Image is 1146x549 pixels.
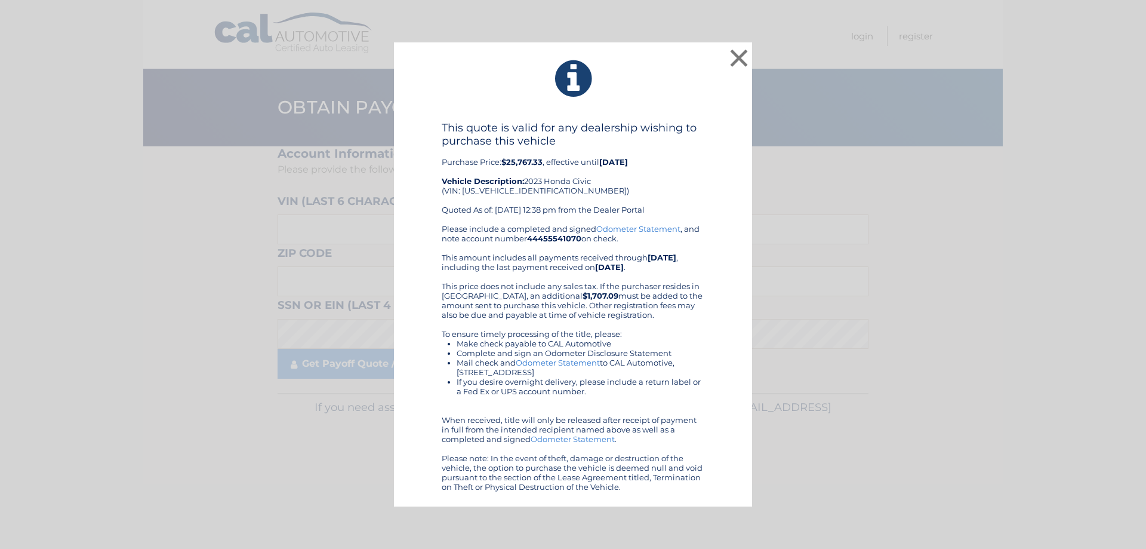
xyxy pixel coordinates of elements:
[583,291,618,300] b: $1,707.09
[516,358,600,367] a: Odometer Statement
[727,46,751,70] button: ×
[596,224,680,234] a: Odometer Statement
[531,434,615,444] a: Odometer Statement
[457,377,704,396] li: If you desire overnight delivery, please include a return label or a Fed Ex or UPS account number.
[599,157,628,167] b: [DATE]
[457,358,704,377] li: Mail check and to CAL Automotive, [STREET_ADDRESS]
[457,339,704,348] li: Make check payable to CAL Automotive
[442,176,524,186] strong: Vehicle Description:
[527,234,581,243] b: 44455541070
[648,253,676,262] b: [DATE]
[501,157,543,167] b: $25,767.33
[442,121,704,148] h4: This quote is valid for any dealership wishing to purchase this vehicle
[457,348,704,358] li: Complete and sign an Odometer Disclosure Statement
[442,121,704,224] div: Purchase Price: , effective until 2023 Honda Civic (VIN: [US_VEHICLE_IDENTIFICATION_NUMBER]) Quot...
[442,224,704,492] div: Please include a completed and signed , and note account number on check. This amount includes al...
[595,262,624,272] b: [DATE]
